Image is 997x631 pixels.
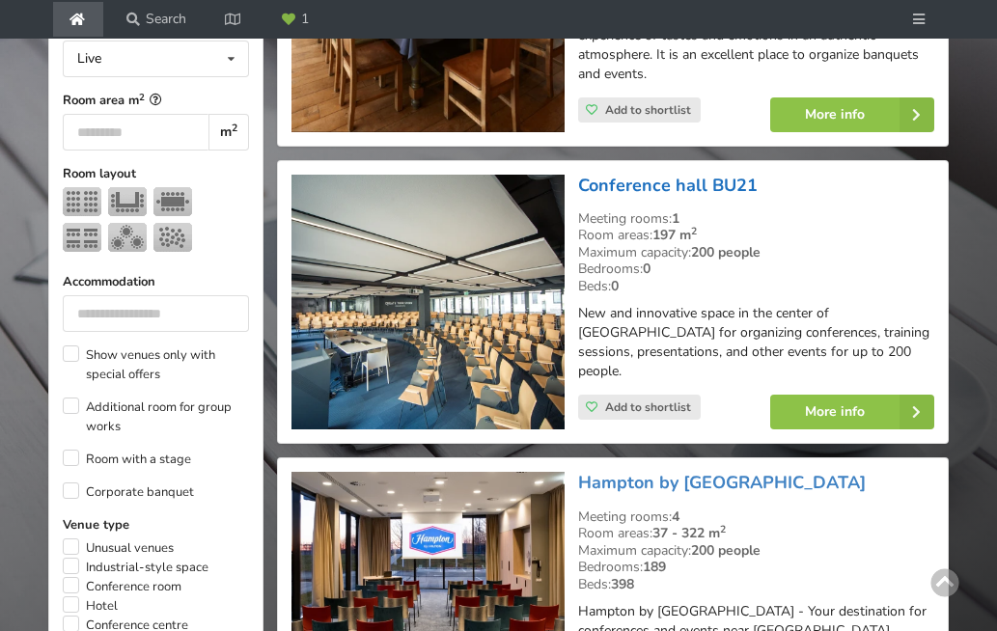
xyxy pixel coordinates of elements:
sup: 2 [691,224,697,238]
strong: 0 [643,260,651,278]
strong: 200 people [691,243,761,261]
strong: 37 - 322 m [652,524,726,542]
strong: 189 [643,558,666,576]
img: Boardroom [153,187,192,216]
img: Banquet [108,223,147,252]
div: Maximum capacity: [578,542,934,560]
div: m [208,114,248,151]
sup: 2 [720,522,726,536]
label: Room area m [63,91,249,110]
div: Maximum capacity: [578,244,934,261]
label: Conference room [63,577,181,596]
p: New and innovative space in the center of [GEOGRAPHIC_DATA] for organizing conferences, training ... [578,304,934,381]
div: Live [77,52,101,66]
label: Room layout [63,164,249,183]
span: 1 [301,13,309,26]
div: Meeting rooms: [578,508,934,526]
label: Corporate banquet [63,482,194,502]
label: Show venues only with special offers [63,345,249,384]
label: Industrial-style space [63,558,208,577]
div: Room areas: [578,525,934,542]
img: U-shape [108,187,147,216]
strong: 0 [611,277,619,295]
strong: 200 people [691,541,761,560]
sup: 2 [139,91,145,103]
img: Theater [63,187,101,216]
a: Hampton by [GEOGRAPHIC_DATA] [578,471,866,494]
strong: 4 [672,508,679,526]
img: Reception [153,223,192,252]
div: Bedrooms: [578,261,934,278]
div: Meeting rooms: [578,210,934,228]
label: Additional room for group works [63,398,249,436]
a: More info [770,395,934,429]
label: Room with a stage [63,450,191,469]
div: Beds: [578,278,934,295]
label: Unusual venues [63,538,174,558]
div: Room areas: [578,227,934,244]
img: Conference room | Riga | Conference hall BU21 [291,175,566,430]
label: Hotel [63,596,118,616]
div: Beds: [578,576,934,593]
label: Accommodation [63,272,249,291]
a: Conference hall BU21 [578,174,758,197]
strong: 1 [672,209,679,228]
strong: 398 [611,575,634,593]
label: Venue type [63,515,249,535]
div: Bedrooms: [578,559,934,576]
img: Classroom [63,223,101,252]
sup: 2 [232,121,237,135]
a: Search [113,2,200,37]
a: More info [770,97,934,132]
strong: 197 m [652,226,697,244]
span: Add to shortlist [605,102,691,118]
span: Add to shortlist [605,399,691,415]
